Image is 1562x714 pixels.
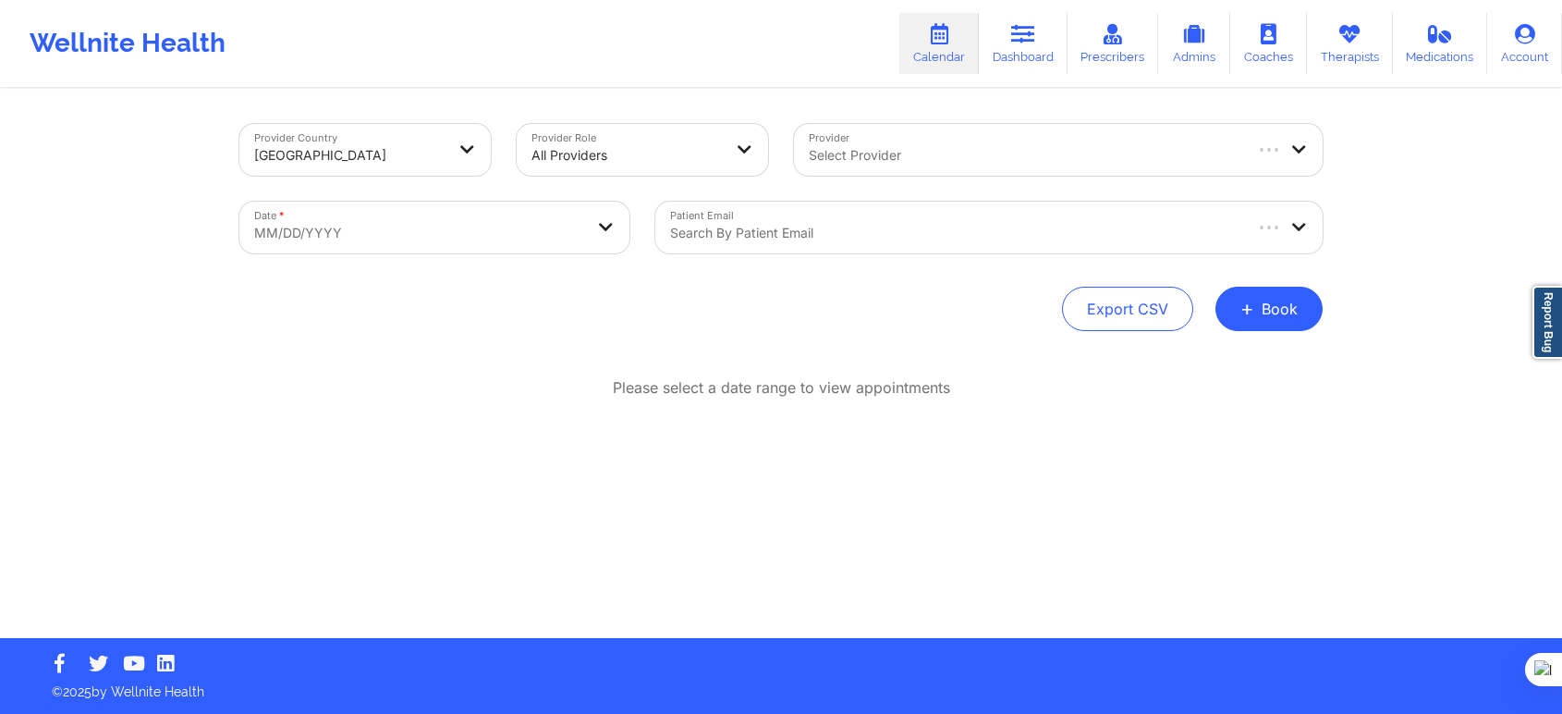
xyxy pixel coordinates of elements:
[1307,13,1393,74] a: Therapists
[1068,13,1159,74] a: Prescribers
[1487,13,1562,74] a: Account
[531,135,722,176] div: All Providers
[39,670,1523,701] p: © 2025 by Wellnite Health
[613,377,950,399] p: Please select a date range to view appointments
[254,135,445,176] div: [GEOGRAPHIC_DATA]
[899,13,979,74] a: Calendar
[1532,286,1562,359] a: Report Bug
[1062,287,1193,331] button: Export CSV
[979,13,1068,74] a: Dashboard
[1393,13,1488,74] a: Medications
[1240,303,1254,314] span: +
[1215,287,1323,331] button: +Book
[1158,13,1230,74] a: Admins
[1230,13,1307,74] a: Coaches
